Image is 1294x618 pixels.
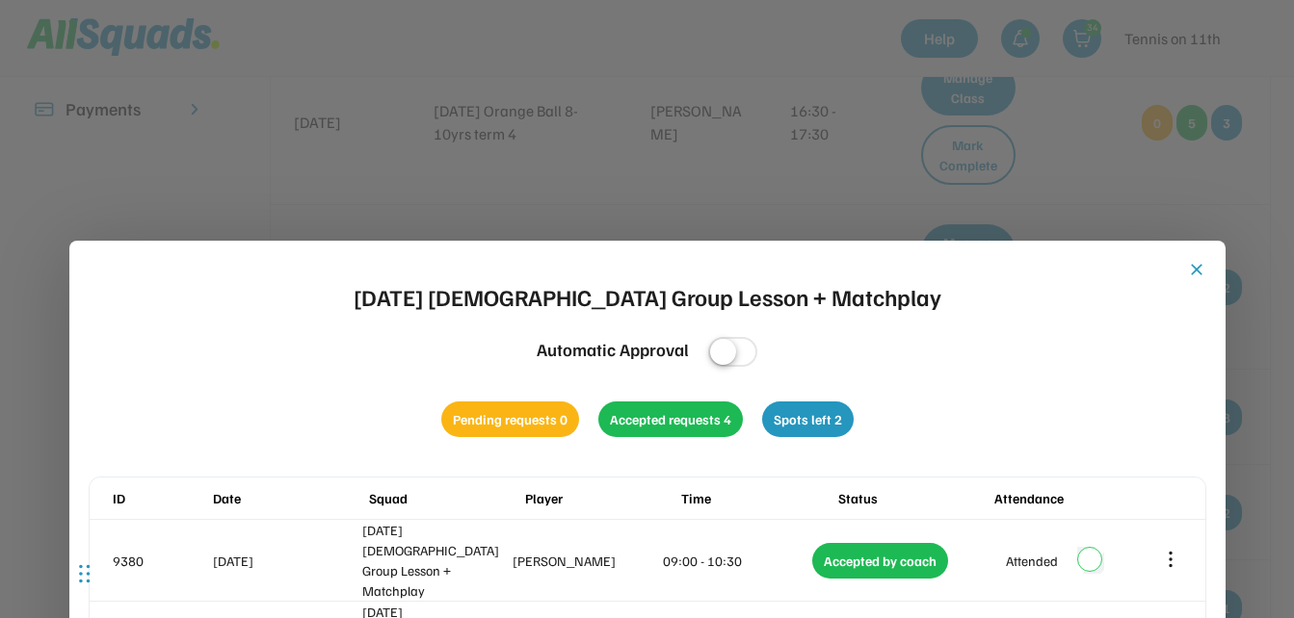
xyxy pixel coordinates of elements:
[1006,551,1058,571] div: Attended
[663,551,809,571] div: 09:00 - 10:30
[812,543,948,579] div: Accepted by coach
[762,401,854,437] div: Spots left 2
[369,488,521,508] div: Squad
[441,401,579,437] div: Pending requests 0
[598,401,743,437] div: Accepted requests 4
[113,551,209,571] div: 9380
[1187,260,1206,279] button: close
[838,488,990,508] div: Status
[213,488,365,508] div: Date
[681,488,833,508] div: Time
[113,488,209,508] div: ID
[513,551,659,571] div: [PERSON_NAME]
[213,551,359,571] div: [DATE]
[525,488,677,508] div: Player
[354,279,941,314] div: [DATE] [DEMOGRAPHIC_DATA] Group Lesson + Matchplay
[994,488,1147,508] div: Attendance
[537,337,689,363] div: Automatic Approval
[362,520,509,601] div: [DATE] [DEMOGRAPHIC_DATA] Group Lesson + Matchplay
